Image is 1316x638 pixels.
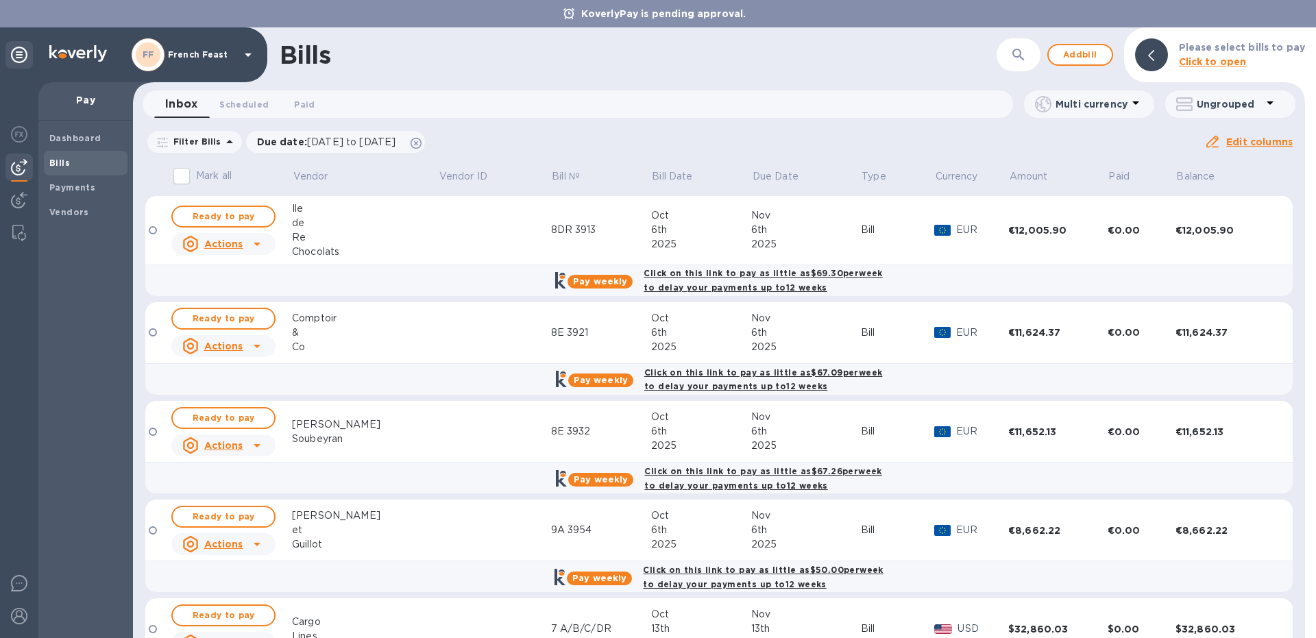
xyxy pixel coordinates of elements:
[1108,169,1130,184] p: Paid
[956,223,1008,237] p: EUR
[572,573,626,583] b: Pay weekly
[1108,169,1147,184] span: Paid
[5,41,33,69] div: Unpin categories
[751,622,860,636] div: 13th
[651,508,751,523] div: Oct
[861,622,934,636] div: Bill
[49,182,95,193] b: Payments
[751,523,860,537] div: 6th
[1056,97,1128,111] p: Multi currency
[956,326,1008,340] p: EUR
[439,169,487,184] p: Vendor ID
[644,367,882,392] b: Click on this link to pay as little as $67.09 per week to delay your payments up to 12 weeks
[551,622,651,636] div: 7 A/B/C/DR
[292,326,438,340] div: &
[1008,524,1108,537] div: €8,662.22
[551,326,651,340] div: 8E 3921
[171,206,276,228] button: Ready to pay
[307,136,395,147] span: [DATE] to [DATE]
[552,169,598,184] span: Bill №
[219,97,269,112] span: Scheduled
[956,523,1008,537] p: EUR
[204,238,243,249] u: Actions
[292,201,438,216] div: Ile
[861,523,934,537] div: Bill
[651,537,751,552] div: 2025
[184,208,263,225] span: Ready to pay
[49,133,101,143] b: Dashboard
[861,424,934,439] div: Bill
[1008,223,1108,237] div: €12,005.90
[1108,425,1175,439] div: €0.00
[651,326,751,340] div: 6th
[171,308,276,330] button: Ready to pay
[862,169,904,184] span: Type
[292,417,438,432] div: [PERSON_NAME]
[292,340,438,354] div: Co
[753,169,799,184] p: Due Date
[165,95,197,114] span: Inbox
[171,604,276,626] button: Ready to pay
[751,340,860,354] div: 2025
[1008,326,1108,339] div: €11,624.37
[204,539,243,550] u: Actions
[1197,97,1262,111] p: Ungrouped
[861,223,934,237] div: Bill
[439,169,505,184] span: Vendor ID
[551,223,651,237] div: 8DR 3913
[171,407,276,429] button: Ready to pay
[751,223,860,237] div: 6th
[751,508,860,523] div: Nov
[644,466,881,491] b: Click on this link to pay as little as $67.26 per week to delay your payments up to 12 weeks
[168,50,236,60] p: French Feast
[184,410,263,426] span: Ready to pay
[1175,223,1275,237] div: €12,005.90
[573,276,627,286] b: Pay weekly
[644,268,882,293] b: Click on this link to pay as little as $69.30 per week to delay your payments up to 12 weeks
[1179,56,1247,67] b: Click to open
[751,439,860,453] div: 2025
[11,126,27,143] img: Foreign exchange
[257,135,403,149] p: Due date :
[753,169,816,184] span: Due Date
[292,311,438,326] div: Comptoir
[196,169,232,183] p: Mark all
[574,375,628,385] b: Pay weekly
[651,340,751,354] div: 2025
[1108,524,1175,537] div: €0.00
[1176,169,1232,184] span: Balance
[934,624,953,634] img: USD
[1108,622,1175,636] div: $0.00
[958,622,1008,636] p: USD
[651,223,751,237] div: 6th
[1008,425,1108,439] div: €11,652.13
[184,310,263,327] span: Ready to pay
[651,523,751,537] div: 6th
[651,622,751,636] div: 13th
[651,311,751,326] div: Oct
[1008,622,1108,636] div: $32,860.03
[204,440,243,451] u: Actions
[956,424,1008,439] p: EUR
[1226,136,1293,147] u: Edit columns
[292,230,438,245] div: Re
[1175,524,1275,537] div: €8,662.22
[1175,326,1275,339] div: €11,624.37
[751,237,860,251] div: 2025
[751,537,860,552] div: 2025
[1010,169,1048,184] p: Amount
[49,158,70,168] b: Bills
[292,615,438,629] div: Cargo
[751,326,860,340] div: 6th
[292,508,438,523] div: [PERSON_NAME]
[651,424,751,439] div: 6th
[292,537,438,552] div: Guillot
[651,208,751,223] div: Oct
[936,169,978,184] p: Currency
[751,311,860,326] div: Nov
[1175,622,1275,636] div: $32,860.03
[1176,169,1215,184] p: Balance
[651,607,751,622] div: Oct
[751,410,860,424] div: Nov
